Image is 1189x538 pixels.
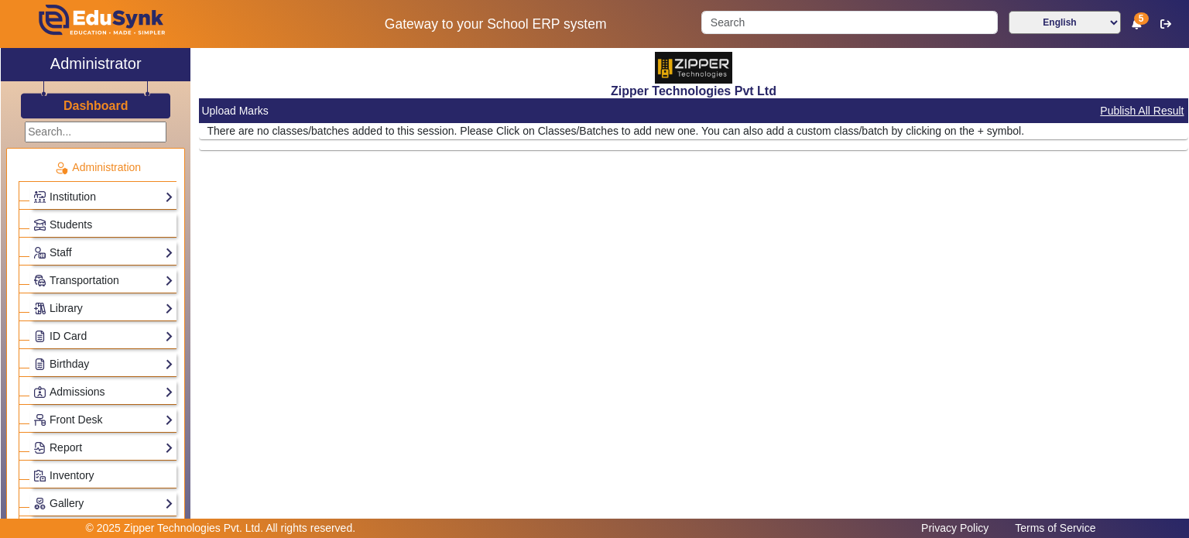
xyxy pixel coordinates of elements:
[1,48,190,81] a: Administrator
[50,218,92,231] span: Students
[199,84,1188,98] h2: Zipper Technologies Pvt Ltd
[50,469,94,481] span: Inventory
[306,16,685,33] h5: Gateway to your School ERP system
[19,159,176,176] p: Administration
[913,518,996,538] a: Privacy Policy
[25,122,166,142] input: Search...
[199,123,1188,139] div: There are no classes/batches added to this session. Please Click on Classes/Batches to add new on...
[1134,12,1149,25] span: 5
[199,98,1188,123] mat-card-header: Upload Marks
[34,219,46,231] img: Students.png
[1007,518,1103,538] a: Terms of Service
[1098,101,1185,121] button: Publish All Result
[33,216,173,234] a: Students
[63,98,129,114] a: Dashboard
[86,520,356,536] p: © 2025 Zipper Technologies Pvt. Ltd. All rights reserved.
[63,98,128,113] h3: Dashboard
[655,52,732,84] img: 36227e3f-cbf6-4043-b8fc-b5c5f2957d0a
[50,54,142,73] h2: Administrator
[701,11,997,34] input: Search
[54,161,68,175] img: Administration.png
[33,467,173,485] a: Inventory
[34,470,46,481] img: Inventory.png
